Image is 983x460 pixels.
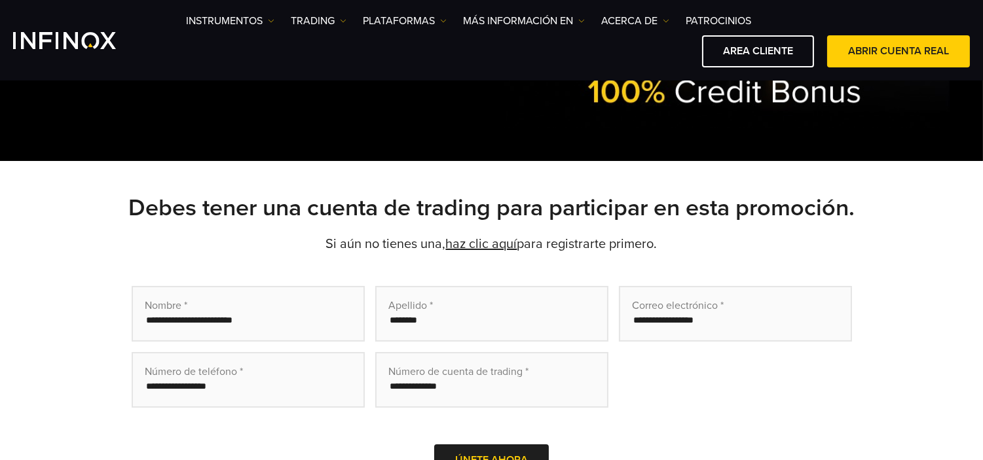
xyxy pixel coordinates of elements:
a: AREA CLIENTE [702,35,814,67]
p: Si aún no tienes una, para registrarte primero. [33,235,950,253]
a: TRADING [291,13,346,29]
a: haz clic aquí [446,236,517,252]
a: Patrocinios [686,13,751,29]
a: ABRIR CUENTA REAL [827,35,970,67]
a: INFINOX Logo [13,32,147,49]
a: ACERCA DE [601,13,669,29]
a: Más información en [463,13,585,29]
a: PLATAFORMAS [363,13,447,29]
a: Instrumentos [186,13,274,29]
strong: Debes tener una cuenta de trading para participar en esta promoción. [128,194,855,222]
